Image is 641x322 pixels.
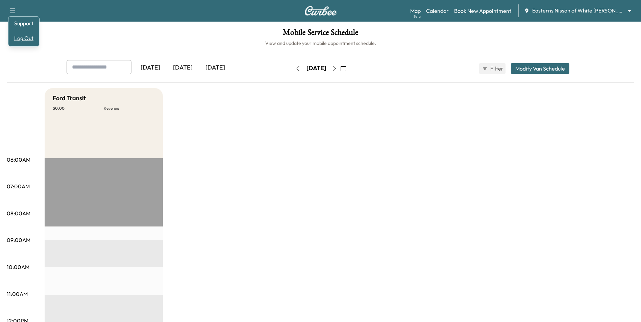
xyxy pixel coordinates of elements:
div: [DATE] [167,60,199,76]
span: Filter [490,64,502,73]
div: [DATE] [306,64,326,73]
p: 11:00AM [7,290,28,298]
p: 10:00AM [7,263,29,271]
p: 06:00AM [7,156,30,164]
div: [DATE] [134,60,167,76]
p: Revenue [104,106,155,111]
h6: View and update your mobile appointment schedule. [7,40,634,47]
button: Filter [479,63,506,74]
p: 07:00AM [7,182,30,190]
button: Modify Van Schedule [511,63,569,74]
p: 08:00AM [7,209,30,217]
div: [DATE] [199,60,231,76]
span: Easterns Nissan of White [PERSON_NAME] [532,7,625,15]
a: MapBeta [410,7,421,15]
p: 09:00AM [7,236,30,244]
a: Calendar [426,7,449,15]
h1: Mobile Service Schedule [7,28,634,40]
p: $ 0.00 [53,106,104,111]
div: Beta [414,14,421,19]
img: Curbee Logo [304,6,337,16]
h5: Ford Transit [53,93,86,103]
a: Book New Appointment [454,7,511,15]
button: Log Out [11,33,36,44]
a: Support [11,19,36,27]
